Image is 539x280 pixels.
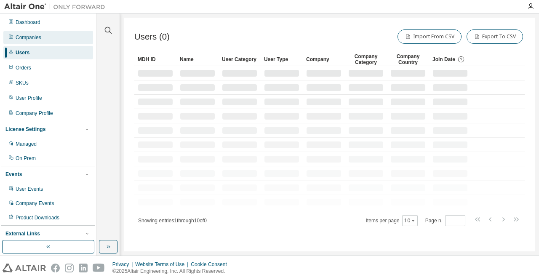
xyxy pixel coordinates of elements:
[404,217,416,224] button: 10
[306,53,342,66] div: Company
[79,264,88,272] img: linkedin.svg
[16,34,41,41] div: Companies
[112,268,232,275] p: © 2025 Altair Engineering, Inc. All Rights Reserved.
[16,186,43,192] div: User Events
[366,215,418,226] span: Items per page
[16,19,40,26] div: Dashboard
[432,56,455,62] span: Join Date
[51,264,60,272] img: facebook.svg
[65,264,74,272] img: instagram.svg
[5,171,22,178] div: Events
[457,56,465,63] svg: Date when the user was first added or directly signed up. If the user was deleted and later re-ad...
[16,64,31,71] div: Orders
[390,53,426,66] div: Company Country
[138,218,207,224] span: Showing entries 1 through 10 of 0
[16,110,53,117] div: Company Profile
[16,49,29,56] div: Users
[138,53,173,66] div: MDH ID
[222,53,257,66] div: User Category
[180,53,215,66] div: Name
[112,261,135,268] div: Privacy
[467,29,523,44] button: Export To CSV
[5,230,40,237] div: External Links
[16,141,37,147] div: Managed
[425,215,465,226] span: Page n.
[5,126,45,133] div: License Settings
[93,264,105,272] img: youtube.svg
[398,29,462,44] button: Import From CSV
[191,261,232,268] div: Cookie Consent
[134,32,170,42] span: Users (0)
[264,53,299,66] div: User Type
[4,3,109,11] img: Altair One
[16,200,54,207] div: Company Events
[16,155,36,162] div: On Prem
[16,95,42,101] div: User Profile
[3,264,46,272] img: altair_logo.svg
[135,261,191,268] div: Website Terms of Use
[348,53,384,66] div: Company Category
[16,214,59,221] div: Product Downloads
[16,80,29,86] div: SKUs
